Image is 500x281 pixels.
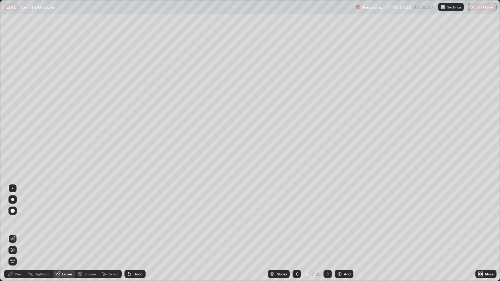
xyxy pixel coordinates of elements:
img: add-slide-button [337,271,342,277]
p: Cell The Unit Life [21,4,55,10]
div: Pen [15,272,21,276]
div: Slides [277,272,287,276]
div: More [485,272,494,276]
div: / [312,272,314,276]
div: Highlight [34,272,50,276]
img: end-class-cross [470,4,476,10]
p: Recording [363,5,383,10]
img: class-settings-icons [440,4,446,10]
div: Undo [134,272,142,276]
p: LIVE [6,4,16,10]
div: 20 [316,271,321,277]
div: Select [108,272,119,276]
button: End Class [468,3,496,11]
div: 5 [304,272,311,276]
span: Erase all [9,259,17,263]
div: Eraser [62,272,72,276]
div: Add [344,272,351,276]
p: Settings [447,5,461,9]
div: Shapes [84,272,96,276]
img: recording.375f2c34.svg [356,4,361,10]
